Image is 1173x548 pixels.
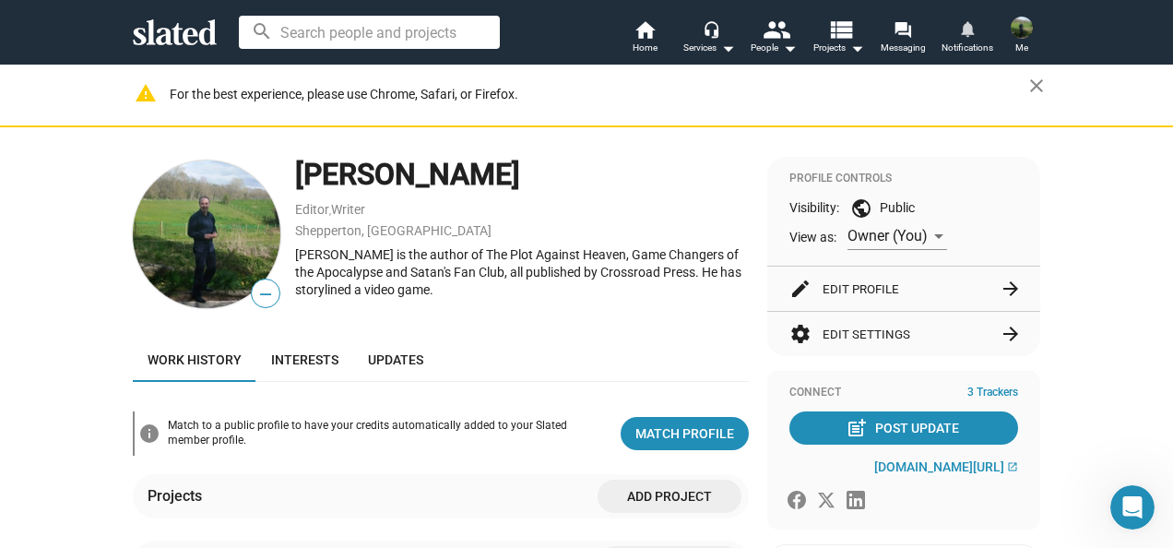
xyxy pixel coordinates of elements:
[881,37,926,59] span: Messaging
[331,202,365,217] a: Writer
[789,386,1018,400] div: Connect
[148,486,209,506] div: Projects
[789,267,1018,311] button: Edit Profile
[874,459,1018,474] a: [DOMAIN_NAME][URL]
[967,386,1018,400] span: 3 Trackers
[871,18,935,59] a: Messaging
[846,417,868,439] mat-icon: post_add
[789,323,812,345] mat-icon: settings
[789,278,812,300] mat-icon: edit
[138,423,160,445] mat-icon: info
[789,411,1018,445] button: Post Update
[133,161,280,308] img: Mark Kirkbride
[958,19,976,37] mat-icon: notifications
[1011,17,1033,39] img: Mark Kirkbride
[368,352,423,367] span: Updates
[612,18,677,59] a: Home
[295,202,329,217] a: Editor
[789,172,1018,186] div: Profile Controls
[271,352,338,367] span: Interests
[1000,323,1022,345] mat-icon: arrow_forward
[1015,37,1028,59] span: Me
[295,246,749,298] div: [PERSON_NAME] is the author of The Plot Against Heaven, Game Changers of the Apocalypse and Satan...
[635,417,734,450] span: Match Profile
[135,82,157,104] mat-icon: warning
[148,352,242,367] span: Work history
[763,16,789,42] mat-icon: people
[717,37,739,59] mat-icon: arrow_drop_down
[789,312,1018,356] button: Edit Settings
[1000,278,1022,300] mat-icon: arrow_forward
[295,223,492,238] a: Shepperton, [GEOGRAPHIC_DATA]
[789,229,836,246] span: View as:
[133,338,256,382] a: Work history
[329,206,331,216] span: ,
[634,18,656,41] mat-icon: home
[703,20,719,37] mat-icon: headset_mic
[612,480,727,513] span: Add project
[813,37,864,59] span: Projects
[1110,485,1155,530] iframe: Intercom live chat
[1000,13,1044,61] button: Mark KirkbrideMe
[1025,75,1048,97] mat-icon: close
[598,480,741,513] button: Add project
[239,16,500,49] input: Search people and projects
[168,419,606,448] div: Match to a public profile to have your credits automatically added to your Slated member profile.
[894,20,911,38] mat-icon: forum
[633,37,658,59] span: Home
[252,282,279,306] span: —
[295,155,749,195] div: [PERSON_NAME]
[846,37,868,59] mat-icon: arrow_drop_down
[751,37,797,59] div: People
[1007,461,1018,472] mat-icon: open_in_new
[683,37,735,59] div: Services
[942,37,993,59] span: Notifications
[741,18,806,59] button: People
[874,459,1004,474] span: [DOMAIN_NAME][URL]
[256,338,353,382] a: Interests
[935,18,1000,59] a: Notifications
[850,197,872,220] mat-icon: public
[789,197,1018,220] div: Visibility: Public
[849,411,959,445] div: Post Update
[170,82,1029,107] div: For the best experience, please use Chrome, Safari, or Firefox.
[827,16,854,42] mat-icon: view_list
[621,417,749,450] button: Match profile
[353,338,438,382] a: Updates
[778,37,800,59] mat-icon: arrow_drop_down
[677,18,741,59] button: Services
[847,227,928,244] span: Owner (You)
[806,18,871,59] button: Projects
